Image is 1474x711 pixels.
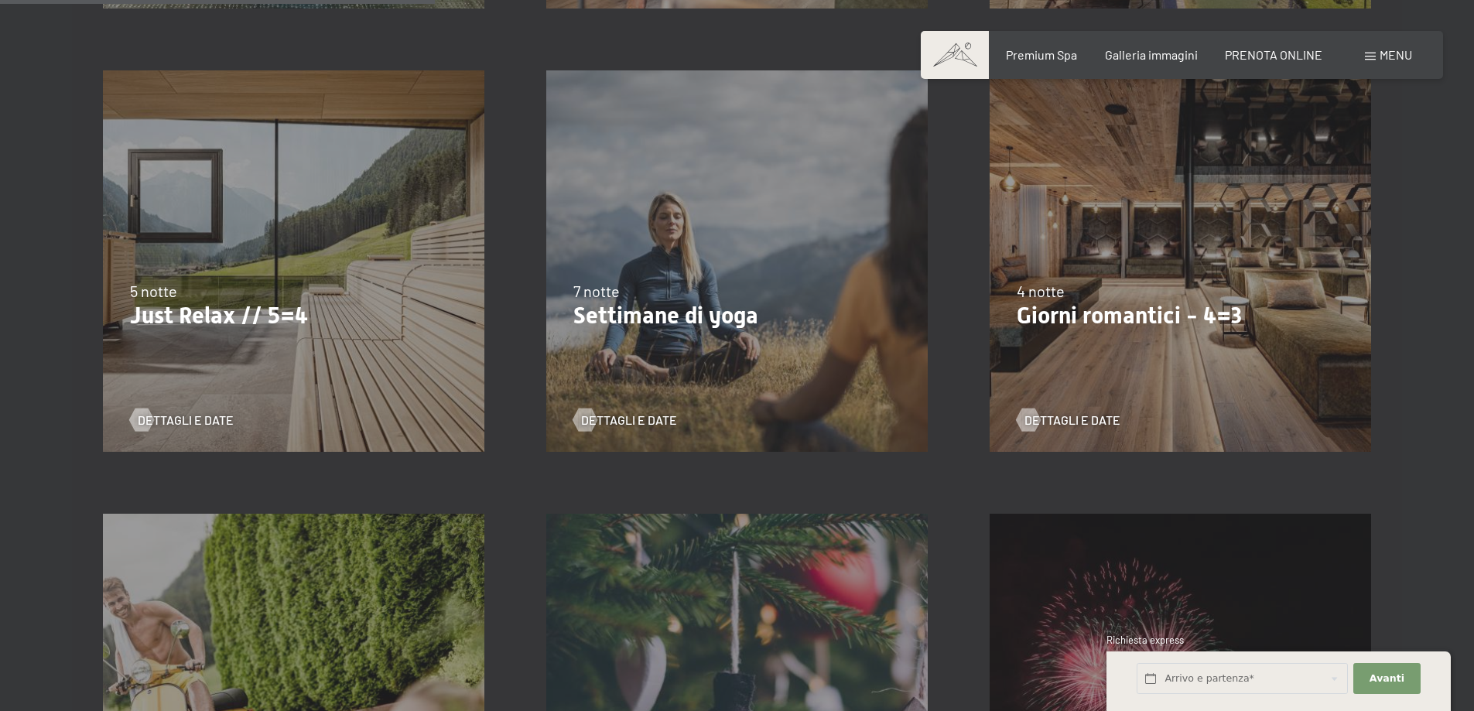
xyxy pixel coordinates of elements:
span: 4 notte [1017,282,1065,300]
a: PRENOTA ONLINE [1225,47,1322,62]
a: Dettagli e Date [130,412,234,429]
span: Richiesta express [1106,634,1184,646]
a: Galleria immagini [1105,47,1198,62]
a: Premium Spa [1006,47,1077,62]
p: Just Relax // 5=4 [130,302,457,330]
span: 5 notte [130,282,177,300]
span: Dettagli e Date [581,412,677,429]
button: Avanti [1353,663,1420,695]
span: Dettagli e Date [138,412,234,429]
span: Menu [1380,47,1412,62]
span: Avanti [1370,672,1404,685]
span: 7 notte [573,282,620,300]
a: Dettagli e Date [573,412,677,429]
p: Giorni romantici - 4=3 [1017,302,1344,330]
a: Dettagli e Date [1017,412,1120,429]
p: Settimane di yoga [573,302,901,330]
span: Dettagli e Date [1024,412,1120,429]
